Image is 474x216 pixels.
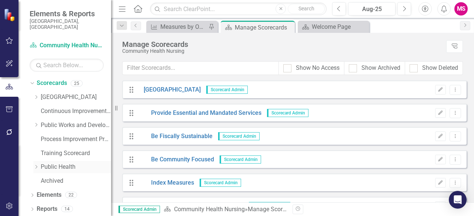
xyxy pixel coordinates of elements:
[449,191,467,209] div: Open Intercom Messenger
[150,3,327,16] input: Search ClearPoint...
[361,64,400,72] div: Show Archived
[4,8,17,21] img: ClearPoint Strategy
[160,22,207,31] div: Measures by Objective
[138,109,261,117] a: Provide Essential and Mandated Services
[351,5,393,14] div: Aug-25
[30,41,104,50] a: Community Health Nursing
[61,206,73,212] div: 14
[267,109,308,117] span: Scorecard Admin
[249,202,290,210] span: Scorecard Admin
[138,86,201,94] a: [GEOGRAPHIC_DATA]
[148,22,207,31] a: Measures by Objective
[174,206,245,213] a: Community Health Nursing
[288,4,325,14] button: Search
[122,40,443,48] div: Manage Scorecards
[422,64,458,72] div: Show Deleted
[312,22,367,31] div: Welcome Page
[300,22,367,31] a: Welcome Page
[298,6,314,11] span: Search
[122,61,279,75] input: Filter Scorecards...
[41,135,111,144] a: Process Improvement Program
[30,9,104,18] span: Elements & Reports
[218,132,260,140] span: Scorecard Admin
[65,192,77,198] div: 22
[37,191,61,199] a: Elements
[235,23,293,32] div: Manage Scorecards
[71,80,83,86] div: 25
[37,79,67,88] a: Scorecards
[30,59,104,72] input: Search Below...
[296,64,340,72] div: Show No Access
[122,48,443,54] div: Community Health Nursing
[348,2,395,16] button: Aug-25
[206,86,248,94] span: Scorecard Admin
[118,206,160,213] span: Scorecard Admin
[41,107,111,116] a: Continuous Improvement Program
[41,177,111,185] a: Archived
[138,179,194,187] a: Index Measures
[41,163,111,171] a: Public Health
[164,205,287,214] div: » Manage Scorecards
[138,155,214,164] a: Be Community Focused
[200,179,241,187] span: Scorecard Admin
[30,18,104,30] small: [GEOGRAPHIC_DATA], [GEOGRAPHIC_DATA]
[138,132,213,141] a: Be Fiscally Sustainable
[454,2,468,16] button: MS
[41,121,111,130] a: Public Works and Development
[37,205,57,213] a: Reports
[41,93,111,102] a: [GEOGRAPHIC_DATA]
[220,155,261,164] span: Scorecard Admin
[138,202,243,210] a: Continuous Improvement Program
[41,149,111,158] a: Training Scorecard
